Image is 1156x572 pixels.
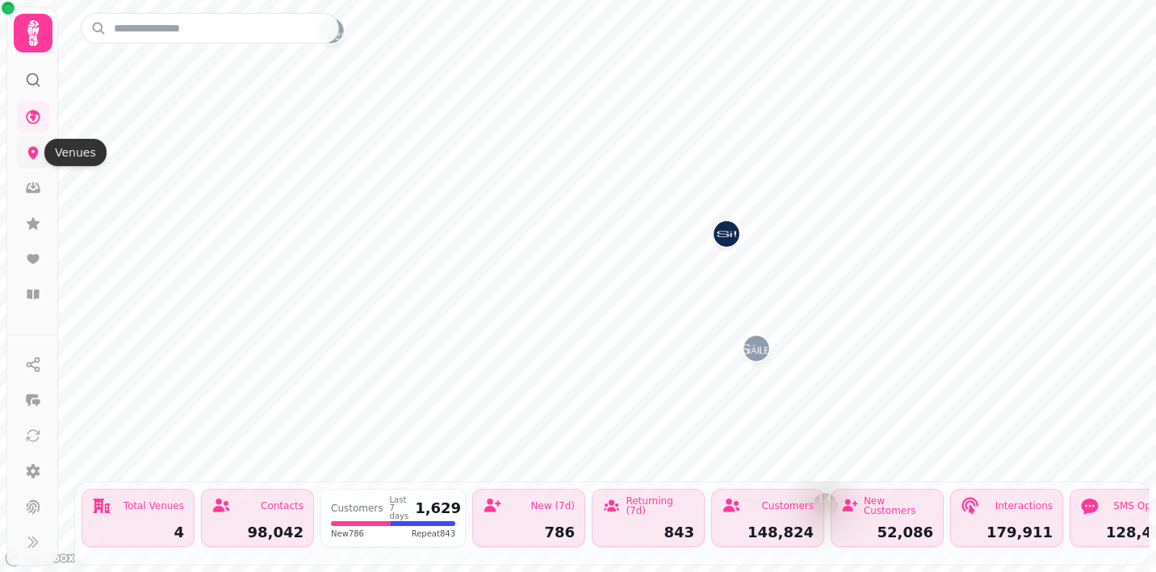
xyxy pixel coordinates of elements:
[390,496,409,520] div: Last 7 days
[626,496,694,516] div: Returning (7d)
[483,525,575,540] div: 786
[5,549,76,567] a: Mapbox logo
[722,525,814,540] div: 148,824
[743,336,769,366] div: Map marker
[961,525,1053,540] div: 179,911
[331,503,383,513] div: Customers
[602,525,694,540] div: 843
[261,501,304,511] div: Contacts
[124,501,184,511] div: Total Venues
[415,501,461,516] div: 1,629
[331,528,364,540] span: New 786
[212,525,304,540] div: 98,042
[761,501,814,511] div: Customers
[743,336,769,361] button: The Gailes
[530,501,575,511] div: New (7d)
[714,221,739,247] button: Si!
[841,525,933,540] div: 52,086
[864,496,933,516] div: New Customers
[44,139,107,166] div: Venues
[92,525,184,540] div: 4
[714,221,739,252] div: Map marker
[412,528,455,540] span: Repeat 843
[995,501,1053,511] div: Interactions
